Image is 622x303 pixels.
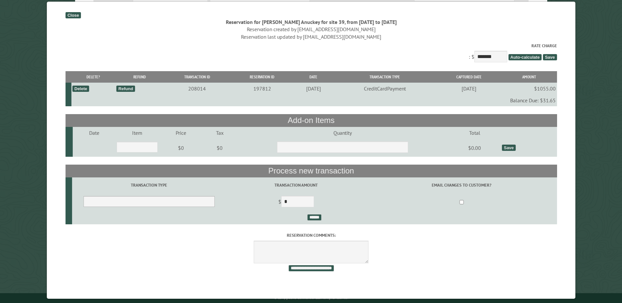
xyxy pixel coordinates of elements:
th: Transaction Type [333,71,436,83]
th: Add-on Items [65,114,557,127]
div: Reservation created by [EMAIL_ADDRESS][DOMAIN_NAME] [65,26,557,33]
div: Refund [116,86,135,92]
td: Date [73,127,116,139]
td: Item [116,127,159,139]
th: Reservation ID [230,71,293,83]
td: 208014 [164,83,230,94]
small: © Campground Commander LLC. All rights reserved. [274,296,348,300]
span: Save [543,54,556,60]
td: Quantity [236,127,449,139]
label: Rate Charge [65,43,557,49]
td: Price [159,127,203,139]
div: Save [502,145,515,151]
td: $0 [159,139,203,157]
div: Reservation for [PERSON_NAME] Anuckey for site 39, from [DATE] to [DATE] [65,18,557,26]
td: $ [226,193,366,212]
th: Captured Date [436,71,501,83]
th: Delete? [71,71,115,83]
div: Reservation last updated by [EMAIL_ADDRESS][DOMAIN_NAME] [65,33,557,40]
label: Reservation comments: [65,232,557,238]
div: Close [65,12,81,18]
td: $1055.00 [501,83,556,94]
td: Total [449,127,501,139]
td: Tax [203,127,236,139]
th: Refund [115,71,164,83]
td: Balance Due: $31.65 [71,94,557,106]
td: CreditCardPayment [333,83,436,94]
div: Delete [72,86,89,92]
div: : $ [65,43,557,64]
label: Email changes to customer? [367,182,556,188]
td: [DATE] [436,83,501,94]
span: Auto-calculate [508,54,542,60]
th: Date [294,71,333,83]
td: $0 [203,139,236,157]
label: Transaction Amount [227,182,365,188]
th: Amount [501,71,556,83]
td: [DATE] [294,83,333,94]
th: Process new transaction [65,165,557,177]
td: 197812 [230,83,293,94]
label: Transaction Type [73,182,225,188]
th: Transaction ID [164,71,230,83]
td: $0.00 [449,139,501,157]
